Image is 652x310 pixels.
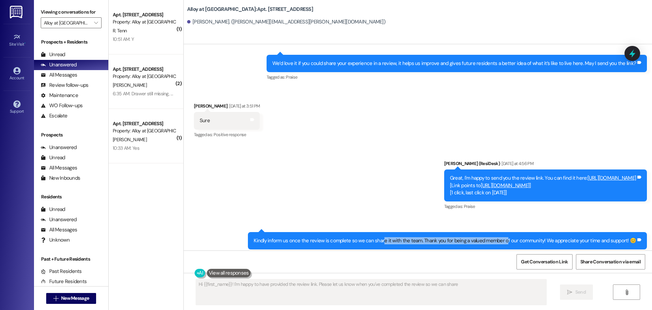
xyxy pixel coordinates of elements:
[24,41,25,46] span: •
[113,28,127,34] span: R. Tenn
[34,131,108,138] div: Prospects
[113,36,134,42] div: 10:51 AM: Y
[34,193,108,200] div: Residents
[41,82,88,89] div: Review follow-ups
[464,203,475,209] span: Praise
[41,164,77,172] div: All Messages
[254,237,636,244] div: Kindly inform us once the review is complete so we can share it with the team. Thank you for bein...
[41,154,65,161] div: Unread
[34,256,108,263] div: Past + Future Residents
[228,102,260,110] div: [DATE] at 3:51 PM
[41,216,77,223] div: Unanswered
[567,290,572,295] i: 
[41,206,65,213] div: Unread
[3,98,31,117] a: Support
[41,144,77,151] div: Unanswered
[200,117,210,124] div: Sure
[272,60,636,67] div: We’d love it if you could share your experience in a review, it helps us improve and gives future...
[587,175,636,181] a: [URL][DOMAIN_NAME]
[41,92,78,99] div: Maintenance
[41,278,87,285] div: Future Residents
[481,182,530,189] a: [URL][DOMAIN_NAME]
[521,258,568,265] span: Get Conversation Link
[113,91,254,97] div: 6:35 AM: Drawer still missing, not satisfied since nothing was completed
[450,175,636,196] div: Great, I'm happy to send you the review link. You can find it here: [Link points to ] [1 click, l...
[41,268,82,275] div: Past Residents
[3,65,31,83] a: Account
[41,61,77,68] div: Unanswered
[560,284,593,300] button: Send
[444,201,647,211] div: Tagged as:
[3,31,31,50] a: Site Visit •
[194,102,260,112] div: [PERSON_NAME]
[53,296,58,301] i: 
[113,145,139,151] div: 10:33 AM: Yes
[113,127,176,134] div: Property: Alloy at [GEOGRAPHIC_DATA]
[267,72,647,82] div: Tagged as:
[113,120,176,127] div: Apt. [STREET_ADDRESS]
[41,51,65,58] div: Unread
[46,293,96,304] button: New Message
[575,289,586,296] span: Send
[196,279,546,305] textarea: Hi {{first_name}}! I'm happy to have provided the review link. Please
[194,130,260,140] div: Tagged as:
[517,254,572,270] button: Get Conversation Link
[580,258,641,265] span: Share Conversation via email
[113,66,176,73] div: Apt. [STREET_ADDRESS]
[113,136,147,143] span: [PERSON_NAME]
[41,71,77,79] div: All Messages
[41,175,80,182] div: New Inbounds
[624,290,629,295] i: 
[113,73,176,80] div: Property: Alloy at [GEOGRAPHIC_DATA]
[44,17,91,28] input: All communities
[34,38,108,46] div: Prospects + Residents
[248,249,647,259] div: Tagged as:
[500,160,533,167] div: [DATE] at 4:56 PM
[41,7,102,17] label: Viewing conversations for
[41,102,83,109] div: WO Follow-ups
[214,132,246,137] span: Positive response
[61,295,89,302] span: New Message
[10,6,24,18] img: ResiDesk Logo
[187,18,385,26] div: [PERSON_NAME]. ([PERSON_NAME][EMAIL_ADDRESS][PERSON_NAME][DOMAIN_NAME])
[41,236,70,244] div: Unknown
[94,20,98,26] i: 
[187,6,313,13] b: Alloy at [GEOGRAPHIC_DATA]: Apt. [STREET_ADDRESS]
[444,160,647,169] div: [PERSON_NAME] (ResiDesk)
[576,254,645,270] button: Share Conversation via email
[41,112,67,119] div: Escalate
[113,82,147,88] span: [PERSON_NAME]
[41,226,77,233] div: All Messages
[113,18,176,26] div: Property: Alloy at [GEOGRAPHIC_DATA]
[113,11,176,18] div: Apt. [STREET_ADDRESS]
[286,74,297,80] span: Praise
